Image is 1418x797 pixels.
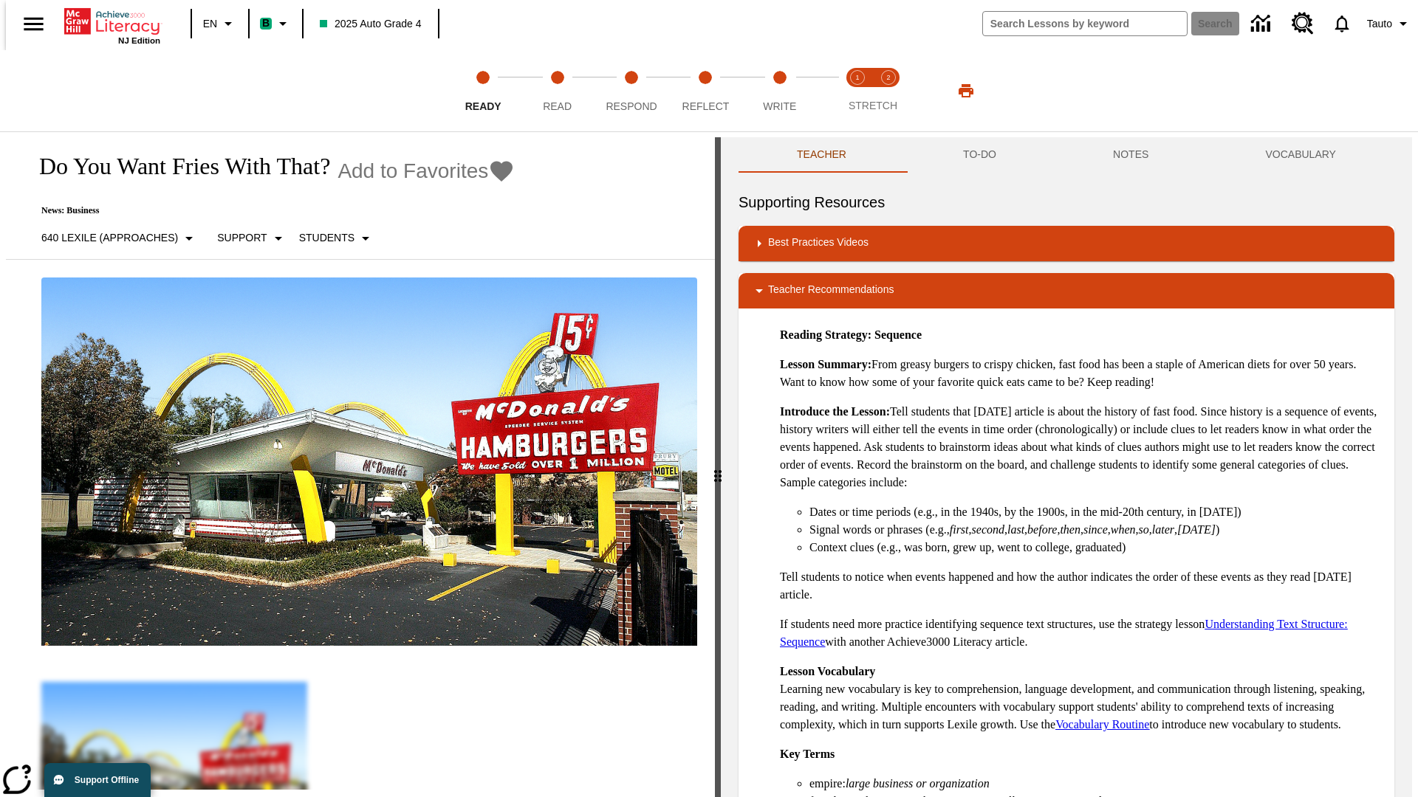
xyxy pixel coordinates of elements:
[780,615,1383,651] p: If students need more practice identifying sequence text structures, use the strategy lesson with...
[24,205,515,216] p: News: Business
[768,235,869,252] p: Best Practices Videos
[1055,137,1207,173] button: NOTES
[196,10,244,37] button: Language: EN, Select a language
[846,777,990,790] em: large business or organization
[465,100,501,112] span: Ready
[780,403,1383,491] p: Tell students that [DATE] article is about the history of fast food. Since history is a sequence ...
[780,663,1383,734] p: Learning new vocabulary is key to comprehension, language development, and communication through ...
[440,50,526,131] button: Ready step 1 of 5
[589,50,674,131] button: Respond step 3 of 5
[983,12,1187,35] input: search field
[780,405,890,418] strong: Introduce the Lesson:
[299,230,354,246] p: Students
[780,665,875,677] strong: Lesson Vocabulary
[6,137,715,790] div: reading
[768,282,894,300] p: Teacher Recommendations
[203,16,217,32] span: EN
[543,100,572,112] span: Read
[254,10,298,37] button: Boost Class color is mint green. Change class color
[739,137,905,173] button: Teacher
[1177,523,1216,536] em: [DATE]
[780,748,835,760] strong: Key Terms
[44,763,151,797] button: Support Offline
[514,50,600,131] button: Read step 2 of 5
[293,225,380,252] button: Select Student
[905,137,1055,173] button: TO-DO
[780,358,871,370] strong: Lesson Summary:
[780,618,1348,648] a: Understanding Text Structure: Sequence
[737,50,823,131] button: Write step 5 of 5
[211,225,292,252] button: Scaffolds, Support
[41,230,178,246] p: 640 Lexile (Approaches)
[338,158,515,184] button: Add to Favorites - Do You Want Fries With That?
[1139,523,1149,536] em: so
[262,14,270,32] span: B
[1283,4,1323,44] a: Resource Center, Will open in new tab
[1323,4,1361,43] a: Notifications
[1060,523,1080,536] em: then
[867,50,910,131] button: Stretch Respond step 2 of 2
[320,16,422,32] span: 2025 Auto Grade 4
[780,328,871,341] strong: Reading Strategy:
[739,137,1394,173] div: Instructional Panel Tabs
[1152,523,1174,536] em: later
[849,100,897,111] span: STRETCH
[64,5,160,45] div: Home
[1027,523,1057,536] em: before
[12,2,55,46] button: Open side menu
[75,775,139,785] span: Support Offline
[217,230,267,246] p: Support
[739,190,1394,214] h6: Supporting Resources
[809,539,1383,556] li: Context clues (e.g., was born, grew up, went to college, graduated)
[763,100,796,112] span: Write
[1242,4,1283,44] a: Data Center
[739,226,1394,261] div: Best Practices Videos
[874,328,922,341] strong: Sequence
[972,523,1004,536] em: second
[715,137,721,797] div: Press Enter or Spacebar and then press right and left arrow keys to move the slider
[24,153,330,180] h1: Do You Want Fries With That?
[606,100,657,112] span: Respond
[739,273,1394,308] div: Teacher Recommendations
[836,50,879,131] button: Stretch Read step 1 of 2
[942,77,990,104] button: Print
[1007,523,1024,536] em: last
[1367,16,1392,32] span: Tauto
[886,74,890,81] text: 2
[682,100,730,112] span: Reflect
[950,523,969,536] em: first
[338,159,488,183] span: Add to Favorites
[1111,523,1136,536] em: when
[1055,718,1149,731] a: Vocabulary Routine
[35,225,204,252] button: Select Lexile, 640 Lexile (Approaches)
[809,503,1383,521] li: Dates or time periods (e.g., in the 1940s, by the 1900s, in the mid-20th century, in [DATE])
[1207,137,1394,173] button: VOCABULARY
[809,521,1383,539] li: Signal words or phrases (e.g., , , , , , , , , , )
[662,50,748,131] button: Reflect step 4 of 5
[1361,10,1418,37] button: Profile/Settings
[780,356,1383,391] p: From greasy burgers to crispy chicken, fast food has been a staple of American diets for over 50 ...
[855,74,859,81] text: 1
[721,137,1412,797] div: activity
[41,277,697,646] img: One of the first McDonald's stores, with the iconic red sign and golden arches.
[1083,523,1108,536] em: since
[118,36,160,45] span: NJ Edition
[780,568,1383,604] p: Tell students to notice when events happened and how the author indicates the order of these even...
[809,775,1383,793] li: empire:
